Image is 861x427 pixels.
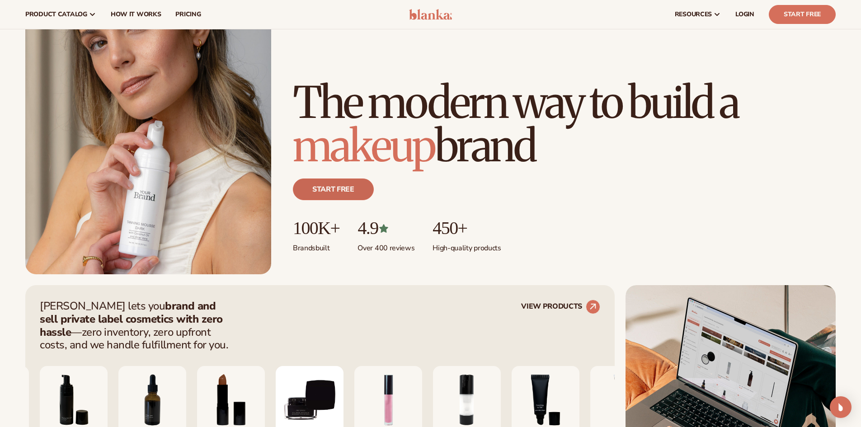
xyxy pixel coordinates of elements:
h1: The modern way to build a brand [293,81,836,168]
strong: brand and sell private label cosmetics with zero hassle [40,299,223,339]
p: 100K+ [293,218,339,238]
p: Over 400 reviews [358,238,414,253]
span: makeup [293,119,435,173]
div: Open Intercom Messenger [830,396,852,418]
img: logo [409,9,452,20]
p: High-quality products [433,238,501,253]
a: VIEW PRODUCTS [521,300,600,314]
span: pricing [175,11,201,18]
span: LOGIN [735,11,754,18]
p: Brands built [293,238,339,253]
span: resources [675,11,712,18]
a: Start Free [769,5,836,24]
a: Start free [293,178,374,200]
p: 450+ [433,218,501,238]
p: 4.9 [358,218,414,238]
p: [PERSON_NAME] lets you —zero inventory, zero upfront costs, and we handle fulfillment for you. [40,300,234,352]
span: product catalog [25,11,87,18]
span: How It Works [111,11,161,18]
